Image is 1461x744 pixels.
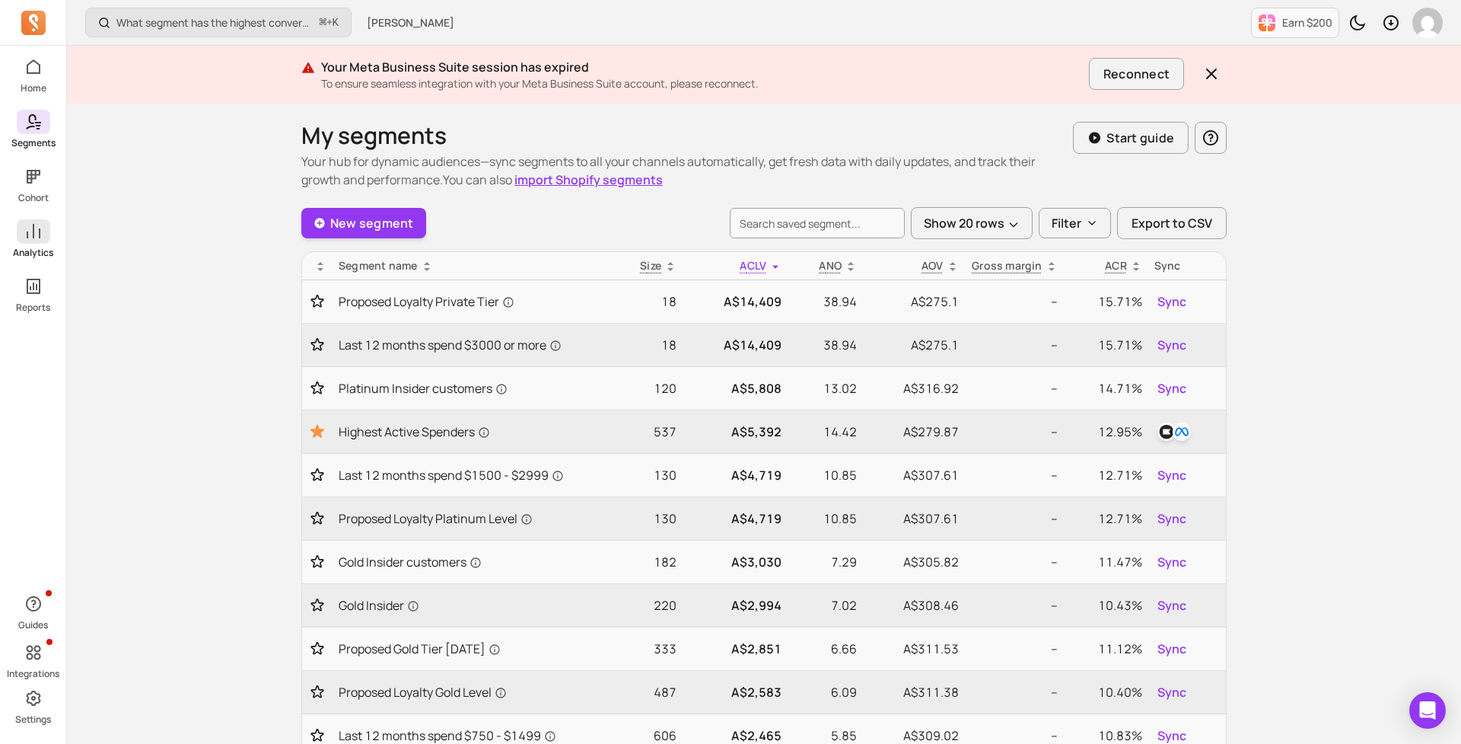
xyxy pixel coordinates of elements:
p: A$279.87 [869,423,959,441]
span: Sync [1157,379,1186,398]
p: 7.29 [794,553,857,571]
img: klaviyo [1157,423,1176,441]
a: Highest Active Spenders [339,423,603,441]
span: You can also [443,171,663,188]
button: Toggle favorite [308,468,326,483]
p: -- [971,509,1058,528]
p: A$311.38 [869,683,959,701]
button: Show 20 rows [911,207,1033,239]
p: 130 [616,509,676,528]
p: Guides [18,619,48,631]
p: 537 [616,423,676,441]
p: Gross margin [972,258,1042,273]
p: 15.71% [1070,292,1142,311]
span: Size [640,258,661,273]
span: ACLV [740,258,766,273]
span: Proposed Loyalty Gold Level [339,683,507,701]
p: 38.94 [794,292,857,311]
p: -- [971,640,1058,658]
p: 18 [616,292,676,311]
a: Last 12 months spend $1500 - $2999 [339,466,603,484]
button: Toggle dark mode [1342,8,1373,38]
p: -- [971,379,1058,398]
p: A$275.1 [869,292,959,311]
p: A$14,409 [689,292,781,311]
p: Home [21,82,46,94]
p: 220 [616,596,676,615]
p: 6.09 [794,683,857,701]
p: A$2,851 [689,640,781,658]
div: Segment name [339,258,603,273]
p: A$316.92 [869,379,959,398]
p: A$14,409 [689,336,781,354]
p: A$307.61 [869,509,959,528]
button: Filter [1039,208,1111,238]
span: + [320,14,339,30]
a: New segment [301,208,426,238]
span: Sync [1157,683,1186,701]
span: ANO [819,258,842,273]
button: Sync [1154,637,1189,661]
button: Toggle favorite [308,423,326,441]
button: Toggle favorite [308,598,326,613]
button: Guides [17,589,50,634]
button: Sync [1154,333,1189,357]
p: -- [971,596,1058,615]
span: Sync [1157,596,1186,615]
input: search [730,208,905,238]
button: Toggle favorite [308,685,326,700]
span: Sync [1157,640,1186,658]
p: 6.66 [794,640,857,658]
div: Sync [1154,258,1220,273]
button: Sync [1154,463,1189,487]
p: ACR [1105,258,1127,273]
p: Integrations [7,668,59,680]
button: Sync [1154,289,1189,314]
p: A$4,719 [689,509,781,528]
p: Analytics [13,247,53,259]
button: Export to CSV [1117,207,1227,239]
h1: My segments [301,122,1073,149]
p: 10.85 [794,509,857,528]
kbd: ⌘ [319,14,327,33]
button: Toggle favorite [308,641,326,656]
button: Sync [1154,506,1189,531]
p: 487 [616,683,676,701]
button: Toggle favorite [308,381,326,396]
p: 38.94 [794,336,857,354]
button: Earn $200 [1251,8,1339,38]
p: -- [971,553,1058,571]
p: 10.85 [794,466,857,484]
p: 18 [616,336,676,354]
span: Last 12 months spend $3000 or more [339,336,562,354]
span: Last 12 months spend $1500 - $2999 [339,466,564,484]
button: Toggle favorite [308,554,326,570]
span: Highest Active Spenders [339,423,490,441]
p: A$308.46 [869,596,959,615]
p: AOV [921,258,944,273]
kbd: K [333,17,339,29]
p: 10.43% [1070,596,1142,615]
a: Proposed Gold Tier [DATE] [339,640,603,658]
span: Sync [1157,553,1186,571]
img: avatar [1412,8,1443,38]
span: Gold Insider customers [339,553,482,571]
button: Toggle favorite [308,511,326,526]
p: Your hub for dynamic audiences—sync segments to all your channels automatically, get fresh data w... [301,152,1073,189]
button: Sync [1154,550,1189,574]
a: Platinum Insider customers [339,379,603,398]
p: 7.02 [794,596,857,615]
span: Sync [1157,466,1186,484]
span: Proposed Gold Tier [DATE] [339,640,501,658]
span: Gold Insider [339,596,419,615]
span: Sync [1157,292,1186,311]
p: A$5,808 [689,379,781,398]
p: -- [971,683,1058,701]
p: A$3,030 [689,553,781,571]
p: Earn $200 [1282,15,1332,30]
p: A$5,392 [689,423,781,441]
p: 182 [616,553,676,571]
p: Reports [16,302,50,314]
p: Segments [11,137,56,149]
span: Proposed Loyalty Private Tier [339,292,514,311]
